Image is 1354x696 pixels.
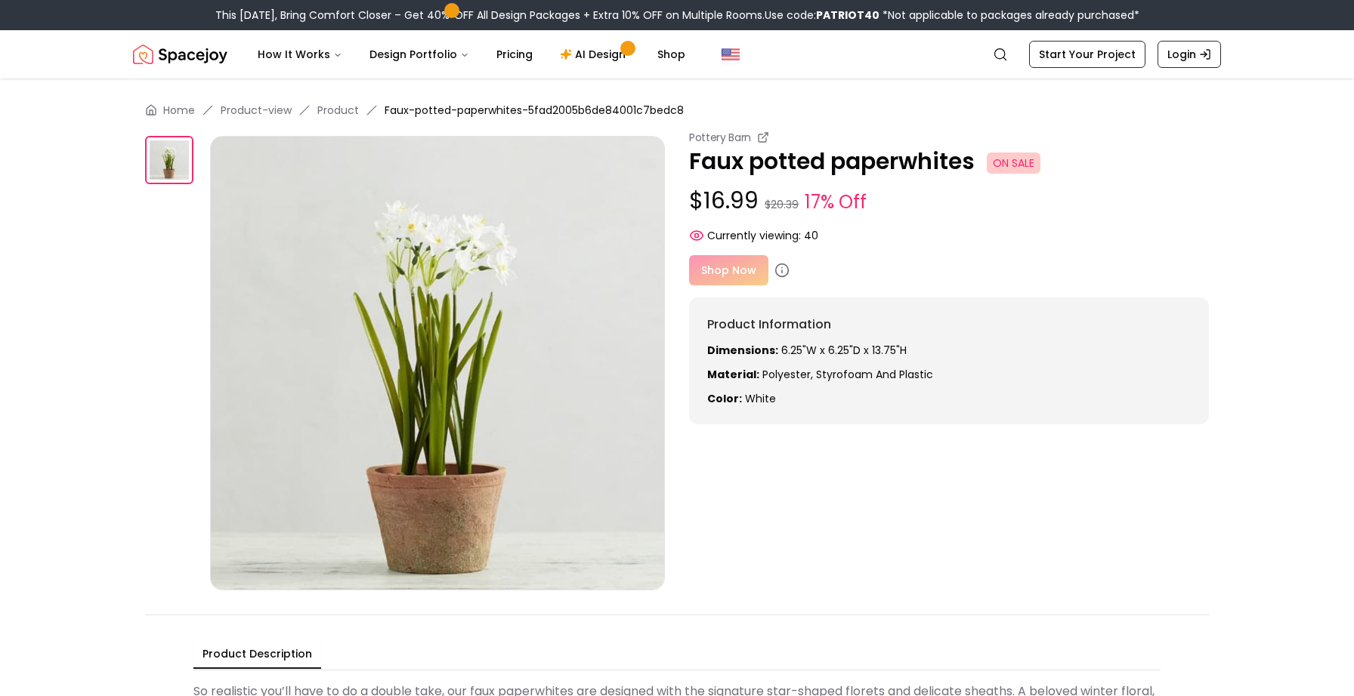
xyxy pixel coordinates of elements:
[317,103,359,118] a: Product
[193,640,321,669] button: Product Description
[385,103,684,118] span: Faux-potted-paperwhites-5fad2005b6de84001c7bedc8
[484,39,545,69] a: Pricing
[133,39,227,69] a: Spacejoy
[145,136,193,184] img: https://storage.googleapis.com/spacejoy-main/assets/5fad2005b6de84001c7bedc8/product_0_e9800k9nbdah
[215,8,1139,23] div: This [DATE], Bring Comfort Closer – Get 40% OFF All Design Packages + Extra 10% OFF on Multiple R...
[246,39,354,69] button: How It Works
[163,103,195,118] a: Home
[765,197,799,212] small: $20.39
[645,39,697,69] a: Shop
[707,316,1191,334] h6: Product Information
[745,391,776,406] span: white
[689,148,1209,175] p: Faux potted paperwhites
[689,187,1209,216] p: $16.99
[804,228,818,243] span: 40
[133,39,227,69] img: Spacejoy Logo
[210,136,665,590] img: https://storage.googleapis.com/spacejoy-main/assets/5fad2005b6de84001c7bedc8/product_0_e9800k9nbdah
[765,8,879,23] span: Use code:
[707,343,1191,358] p: 6.25"W x 6.25"D x 13.75"H
[707,343,778,358] strong: Dimensions:
[145,103,1209,118] nav: breadcrumb
[246,39,697,69] nav: Main
[357,39,481,69] button: Design Portfolio
[707,391,742,406] strong: Color:
[987,152,1040,174] span: ON SALE
[722,45,740,63] img: United States
[805,189,867,216] small: 17% Off
[707,228,801,243] span: Currently viewing:
[762,367,933,382] span: polyester, styrofoam and plastic
[221,103,292,118] a: Product-view
[879,8,1139,23] span: *Not applicable to packages already purchased*
[1029,41,1145,68] a: Start Your Project
[707,367,759,382] strong: Material:
[548,39,642,69] a: AI Design
[816,8,879,23] b: PATRIOT40
[689,130,751,145] small: Pottery Barn
[133,30,1221,79] nav: Global
[1158,41,1221,68] a: Login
